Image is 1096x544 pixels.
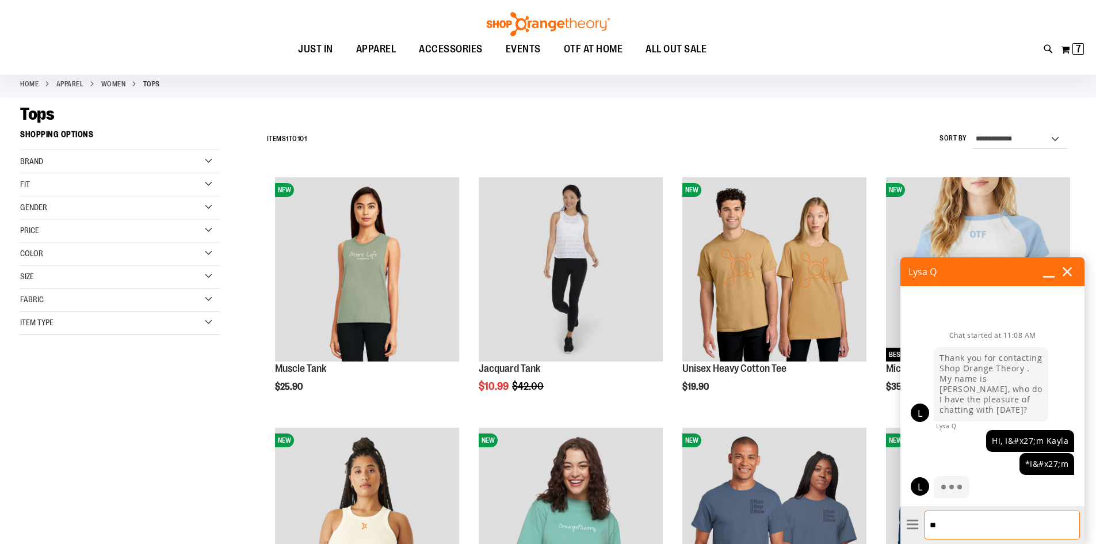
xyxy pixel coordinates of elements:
span: Tops [20,104,54,124]
span: 101 [297,135,307,143]
div: Lysa Q [936,423,956,430]
label: Sort By [940,134,967,143]
span: $35.90 [886,382,916,392]
span: NEW [275,183,294,197]
button: Minimize chat [1040,263,1058,281]
span: NEW [886,183,905,197]
span: $19.90 [682,382,711,392]
span: ALL OUT SALE [646,36,707,62]
span: $42.00 [512,381,545,392]
span: JUST IN [298,36,333,62]
div: L [911,404,929,422]
a: Front view of Jacquard Tank [479,177,663,363]
span: Color [20,249,43,258]
a: Unisex Heavy Cotton TeeNEW [682,177,866,363]
span: EVENTS [506,36,541,62]
div: product [880,172,1076,421]
div: Thank you for contacting Shop Orange Theory . My name is [PERSON_NAME], who do I have the pleasur... [940,353,1042,416]
a: Micro Rib Baby TeeNEWBEST SELLER [886,177,1070,363]
a: Home [20,79,39,89]
div: L [911,477,929,496]
img: Shop Orangetheory [485,12,612,36]
a: APPAREL [56,79,84,89]
a: Muscle Tank [275,363,326,374]
button: Close dialog [1058,263,1076,281]
a: Muscle TankNEW [275,177,459,363]
span: $25.90 [275,382,304,392]
span: NEW [886,433,905,447]
span: NEW [479,433,498,447]
span: ACCESSORIES [419,36,483,62]
strong: Shopping Options [20,124,219,150]
img: Unisex Heavy Cotton Tee [682,177,866,362]
a: WOMEN [101,79,126,89]
span: NEW [275,433,294,447]
span: NEW [682,433,701,447]
div: Hi, I&#x27;m Kayla [992,436,1068,446]
span: $10.99 [479,381,510,392]
span: Fit [20,180,30,189]
a: Unisex Heavy Cotton Tee [682,363,786,374]
span: Price [20,226,39,235]
a: Jacquard Tank [479,363,540,374]
span: Gender [20,203,47,212]
span: Chat started at 11:08 AM [900,331,1084,340]
span: NEW [682,183,701,197]
span: 7 [1076,43,1081,55]
span: BEST SELLER [886,348,930,362]
span: Fabric [20,295,44,304]
img: Muscle Tank [275,177,459,362]
h2: Lysa Q [908,263,1040,281]
span: 1 [286,135,289,143]
span: Size [20,272,34,281]
img: Front view of Jacquard Tank [479,177,663,362]
span: OTF AT HOME [564,36,623,62]
img: Micro Rib Baby Tee [886,177,1070,362]
span: Item Type [20,318,54,327]
div: product [269,172,465,421]
span: Brand [20,157,43,166]
span: APPAREL [356,36,396,62]
h2: Items to [267,130,307,148]
a: Micro Rib Baby Tee [886,363,964,374]
div: *I&#x27;m [1025,459,1069,469]
strong: Tops [143,79,160,89]
div: product [677,172,872,421]
div: product [473,172,669,421]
